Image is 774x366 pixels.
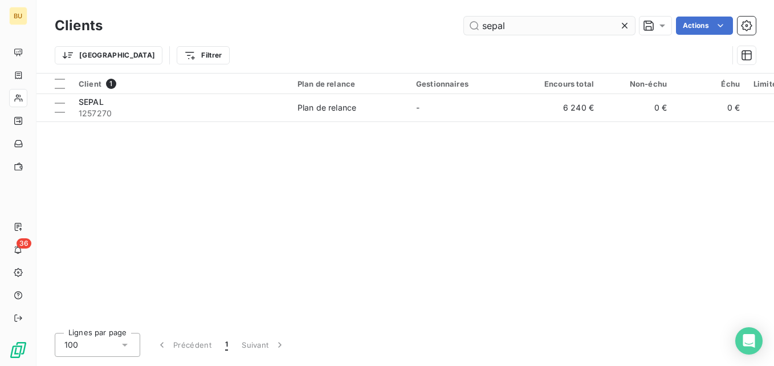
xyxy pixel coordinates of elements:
[9,341,27,359] img: Logo LeanPay
[464,17,635,35] input: Rechercher
[735,327,763,355] div: Open Intercom Messenger
[225,339,228,351] span: 1
[676,17,733,35] button: Actions
[528,94,601,121] td: 6 240 €
[416,79,521,88] div: Gestionnaires
[674,94,747,121] td: 0 €
[55,15,103,36] h3: Clients
[17,238,31,249] span: 36
[416,103,419,112] span: -
[298,79,402,88] div: Plan de relance
[601,94,674,121] td: 0 €
[55,46,162,64] button: [GEOGRAPHIC_DATA]
[149,333,218,357] button: Précédent
[681,79,740,88] div: Échu
[79,108,284,119] span: 1257270
[79,97,104,107] span: SEPAL
[608,79,667,88] div: Non-échu
[177,46,229,64] button: Filtrer
[106,79,116,89] span: 1
[79,79,101,88] span: Client
[9,7,27,25] div: BU
[64,339,78,351] span: 100
[235,333,292,357] button: Suivant
[298,102,356,113] div: Plan de relance
[218,333,235,357] button: 1
[535,79,594,88] div: Encours total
